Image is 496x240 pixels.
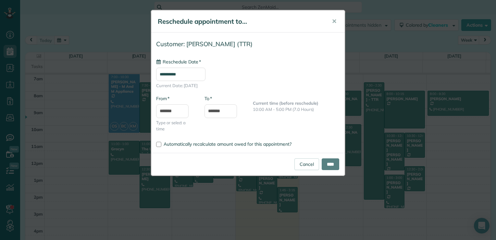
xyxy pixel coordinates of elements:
h5: Reschedule appointment to... [158,17,323,26]
label: Reschedule Date [156,59,201,65]
span: Type or select a time [156,120,195,132]
label: From [156,95,169,102]
h4: Customer: [PERSON_NAME] (TTR) [156,41,340,47]
label: To [205,95,212,102]
b: Current time (before reschedule) [253,100,318,106]
span: Automatically recalculate amount owed for this appointment? [164,141,291,147]
p: 10:00 AM - 5:00 PM (7.0 Hours) [253,106,340,113]
a: Cancel [294,158,319,170]
span: Current Date: [DATE] [156,83,340,89]
span: ✕ [332,18,337,25]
